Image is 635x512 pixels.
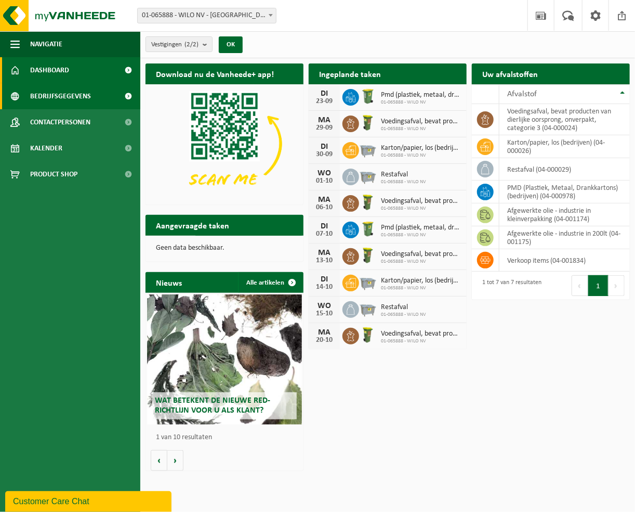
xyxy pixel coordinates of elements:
[381,250,461,259] span: Voedingsafval, bevat producten van dierlijke oorsprong, onverpakt, categorie 3
[381,197,461,206] span: Voedingsafval, bevat producten van dierlijke oorsprong, onverpakt, categorie 3
[359,194,377,211] img: WB-0060-HPE-GN-50
[507,90,537,98] span: Afvalstof
[156,245,293,252] p: Geen data beschikbaar.
[314,231,335,238] div: 07-10
[499,158,630,181] td: restafval (04-000029)
[499,181,630,203] td: PMD (Plastiek, Metaal, Drankkartons) (bedrijven) (04-000978)
[151,37,199,53] span: Vestigingen
[359,167,377,185] img: WB-2500-GAL-GY-01
[359,87,377,105] img: WB-0240-HPE-GN-50
[147,295,302,425] a: Wat betekent de nieuwe RED-richtlijn voor u als klant?
[381,171,426,179] span: Restafval
[608,275,625,296] button: Next
[588,275,608,296] button: 1
[145,215,240,235] h2: Aangevraagde taken
[156,434,298,441] p: 1 van 10 resultaten
[359,114,377,132] img: WB-0060-HPE-GN-50
[30,135,62,161] span: Kalender
[155,396,270,415] span: Wat betekent de nieuwe RED-richtlijn voor u als klant?
[381,99,461,106] span: 01-065888 - WILO NV
[314,169,335,177] div: WO
[381,277,461,285] span: Karton/papier, los (bedrijven)
[381,206,461,212] span: 01-065888 - WILO NV
[314,177,335,185] div: 01-10
[138,8,276,23] span: 01-065888 - WILO NV - GANSHOREN
[314,302,335,310] div: WO
[314,275,335,284] div: DI
[314,98,335,105] div: 23-09
[30,31,62,57] span: Navigatie
[5,489,174,512] iframe: chat widget
[167,450,183,471] button: Volgende
[359,326,377,344] img: WB-0060-HPE-GN-50
[381,338,461,344] span: 01-065888 - WILO NV
[359,220,377,238] img: WB-0240-HPE-GN-50
[381,152,461,159] span: 01-065888 - WILO NV
[314,337,335,344] div: 20-10
[145,63,284,84] h2: Download nu de Vanheede+ app!
[499,249,630,272] td: verkoop items (04-001834)
[145,84,303,203] img: Download de VHEPlus App
[314,328,335,337] div: MA
[381,118,461,126] span: Voedingsafval, bevat producten van dierlijke oorsprong, onverpakt, categorie 3
[381,91,461,99] span: Pmd (plastiek, metaal, drankkartons) (bedrijven)
[499,104,630,135] td: voedingsafval, bevat producten van dierlijke oorsprong, onverpakt, categorie 3 (04-000024)
[381,303,426,312] span: Restafval
[145,36,213,52] button: Vestigingen(2/2)
[314,89,335,98] div: DI
[359,273,377,291] img: WB-2500-GAL-GY-01
[314,124,335,132] div: 29-09
[381,330,461,338] span: Voedingsafval, bevat producten van dierlijke oorsprong, onverpakt, categorie 3
[499,203,630,226] td: afgewerkte olie - industrie in kleinverpakking (04-001174)
[184,41,199,48] count: (2/2)
[309,63,391,84] h2: Ingeplande taken
[381,179,426,185] span: 01-065888 - WILO NV
[314,151,335,158] div: 30-09
[314,249,335,257] div: MA
[381,312,426,318] span: 01-065888 - WILO NV
[137,8,276,23] span: 01-065888 - WILO NV - GANSHOREN
[314,310,335,317] div: 15-10
[151,450,167,471] button: Vorige
[381,224,461,232] span: Pmd (plastiek, metaal, drankkartons) (bedrijven)
[572,275,588,296] button: Previous
[472,63,548,84] h2: Uw afvalstoffen
[314,204,335,211] div: 06-10
[314,284,335,291] div: 14-10
[145,272,192,292] h2: Nieuws
[30,57,69,83] span: Dashboard
[314,143,335,151] div: DI
[381,259,461,265] span: 01-065888 - WILO NV
[30,83,91,109] span: Bedrijfsgegevens
[499,135,630,158] td: karton/papier, los (bedrijven) (04-000026)
[381,144,461,152] span: Karton/papier, los (bedrijven)
[477,274,541,297] div: 1 tot 7 van 7 resultaten
[238,272,302,293] a: Alle artikelen
[314,196,335,204] div: MA
[499,226,630,249] td: afgewerkte olie - industrie in 200lt (04-001175)
[381,126,461,132] span: 01-065888 - WILO NV
[381,232,461,238] span: 01-065888 - WILO NV
[314,257,335,264] div: 13-10
[30,161,77,187] span: Product Shop
[219,36,243,53] button: OK
[314,222,335,231] div: DI
[359,140,377,158] img: WB-2500-GAL-GY-01
[359,247,377,264] img: WB-0060-HPE-GN-50
[381,285,461,291] span: 01-065888 - WILO NV
[30,109,90,135] span: Contactpersonen
[359,300,377,317] img: WB-2500-GAL-GY-01
[314,116,335,124] div: MA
